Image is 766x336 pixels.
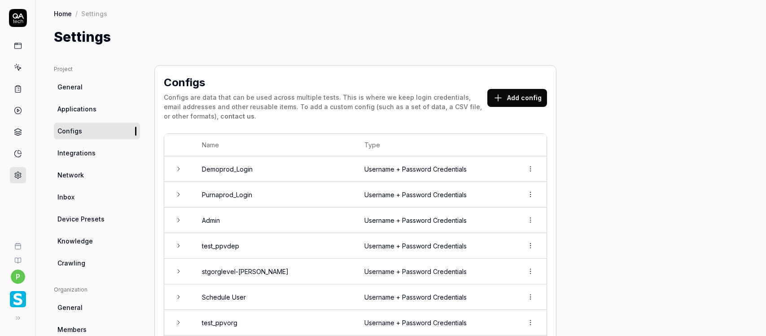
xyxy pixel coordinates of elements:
a: Home [54,9,72,18]
div: Settings [81,9,107,18]
span: Integrations [57,148,96,158]
span: Configs [57,126,82,136]
td: Username + Password Credentials [355,259,514,284]
span: Crawling [57,258,85,268]
span: Inbox [57,192,74,202]
a: Device Presets [54,211,140,227]
div: / [75,9,78,18]
td: Username + Password Credentials [355,310,514,336]
button: p [11,270,25,284]
a: Crawling [54,255,140,271]
a: Inbox [54,189,140,205]
td: Username + Password Credentials [355,208,514,233]
span: Members [57,325,87,334]
span: Knowledge [57,236,93,246]
td: test_ppvdep [193,233,355,259]
th: Type [355,134,514,156]
td: Schedule User [193,284,355,310]
div: Project [54,65,140,73]
a: Network [54,167,140,183]
span: General [57,82,83,92]
a: contact us [220,112,254,120]
h2: Configs [164,75,205,91]
span: Applications [57,104,96,114]
td: stgorglevel-[PERSON_NAME] [193,259,355,284]
h1: Settings [54,27,111,47]
span: Device Presets [57,214,105,224]
td: Username + Password Credentials [355,182,514,208]
div: Organization [54,286,140,294]
td: Username + Password Credentials [355,156,514,182]
div: Configs are data that can be used across multiple tests. This is where we keep login credentials,... [164,93,487,121]
span: Network [57,170,84,180]
td: Username + Password Credentials [355,233,514,259]
span: General [57,303,83,312]
img: Smartlinx Logo [10,291,26,307]
a: Applications [54,101,140,117]
td: Username + Password Credentials [355,284,514,310]
td: Admin [193,208,355,233]
a: Integrations [54,145,140,161]
a: Documentation [4,250,32,264]
a: Book a call with us [4,235,32,250]
td: Purnaprod_Login [193,182,355,208]
button: Smartlinx Logo [4,284,32,309]
button: Add config [487,89,547,107]
a: Knowledge [54,233,140,249]
td: Demoprod_Login [193,156,355,182]
a: General [54,79,140,95]
a: General [54,299,140,316]
td: test_ppvorg [193,310,355,336]
a: Configs [54,123,140,139]
th: Name [193,134,355,156]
